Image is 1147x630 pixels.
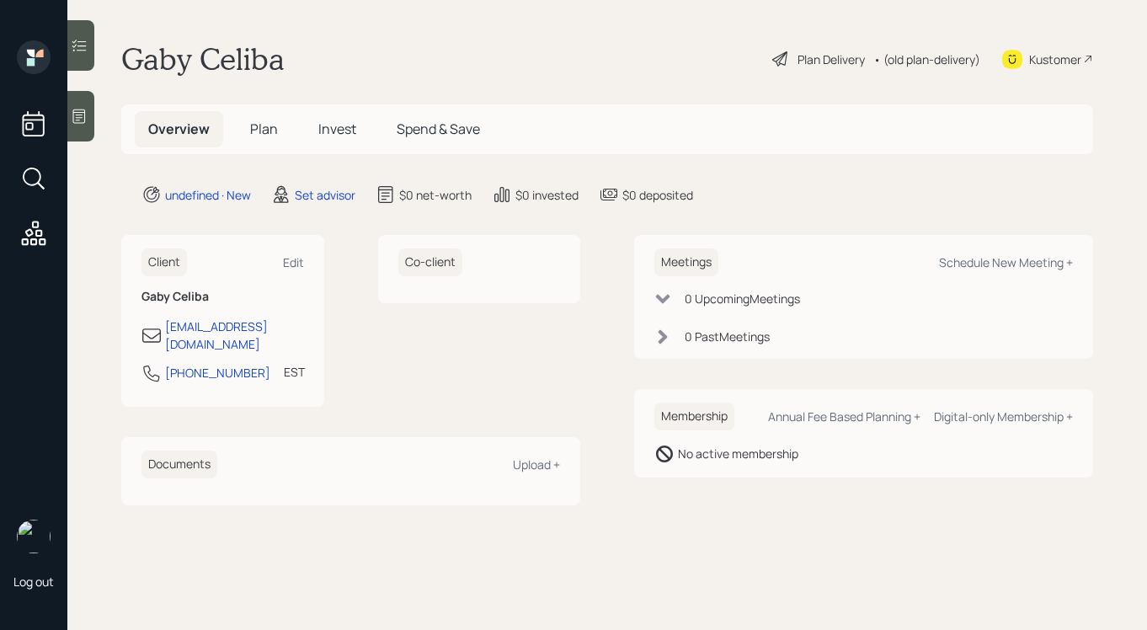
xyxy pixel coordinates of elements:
div: EST [284,363,305,381]
img: retirable_logo.png [17,520,51,553]
h6: Meetings [654,248,718,276]
span: Overview [148,120,210,138]
div: Set advisor [295,186,355,204]
span: Spend & Save [397,120,480,138]
h6: Documents [141,451,217,478]
div: Annual Fee Based Planning + [768,408,920,424]
div: Log out [13,574,54,590]
h1: Gaby Celiba [121,40,285,77]
div: 0 Upcoming Meeting s [685,290,800,307]
h6: Gaby Celiba [141,290,304,304]
div: Plan Delivery [798,51,865,68]
div: • (old plan-delivery) [873,51,980,68]
div: Upload + [513,456,560,472]
div: undefined · New [165,186,251,204]
span: Invest [318,120,356,138]
h6: Co-client [398,248,462,276]
div: [PHONE_NUMBER] [165,364,270,382]
div: Edit [283,254,304,270]
div: 0 Past Meeting s [685,328,770,345]
div: [EMAIL_ADDRESS][DOMAIN_NAME] [165,318,304,353]
div: Kustomer [1029,51,1081,68]
div: Schedule New Meeting + [939,254,1073,270]
div: Digital-only Membership + [934,408,1073,424]
div: $0 net-worth [399,186,472,204]
h6: Client [141,248,187,276]
h6: Membership [654,403,734,430]
div: $0 deposited [622,186,693,204]
span: Plan [250,120,278,138]
div: No active membership [678,445,798,462]
div: $0 invested [515,186,579,204]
